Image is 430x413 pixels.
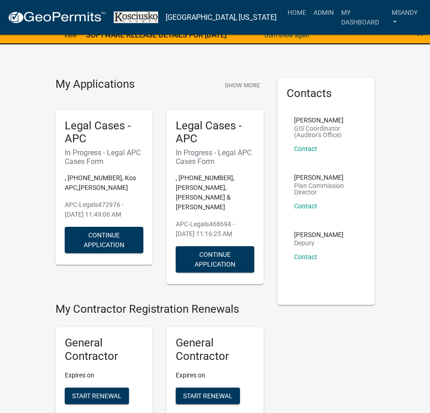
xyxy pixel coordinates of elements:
button: Close [417,28,423,39]
span: Start Renewal [72,392,122,399]
button: Don't show again [261,28,313,43]
p: [PERSON_NAME] [294,174,358,181]
a: Home [284,4,310,21]
p: [PERSON_NAME] [294,231,344,238]
a: Contact [294,253,317,261]
h6: In Progress - Legal APC Cases Form [176,148,254,166]
a: Admin [310,4,338,21]
h5: General Contractor [65,336,143,363]
h5: General Contractor [176,336,254,363]
button: Show More [221,78,264,93]
a: View [60,28,80,43]
img: Kosciusko County, Indiana [114,12,158,23]
h6: In Progress - Legal APC Cases Form [65,148,143,166]
h4: My Contractor Registration Renewals [55,303,264,316]
a: msandy [388,4,423,31]
a: Contact [294,145,317,152]
h5: Legal Cases - APC [65,119,143,146]
p: APC-Legals472976 - [DATE] 11:49:06 AM [65,200,143,219]
p: , [PHONE_NUMBER], Kos APC,[PERSON_NAME] [65,173,143,193]
h4: My Applications [55,78,135,91]
button: Start Renewal [65,388,129,404]
p: , [PHONE_NUMBER], [PERSON_NAME],[PERSON_NAME] & [PERSON_NAME] [176,173,254,212]
h5: Contacts [287,87,365,100]
p: Deputy [294,240,344,246]
strong: SOFTWARE RELEASE DETAILS FOR [DATE] [86,30,227,39]
a: Contact [294,202,317,210]
p: Plan Commission Director [294,182,358,195]
p: APC-Legals468694 - [DATE] 11:16:25 AM [176,219,254,239]
p: Expires on [65,370,143,380]
p: [PERSON_NAME] [294,117,358,123]
a: [GEOGRAPHIC_DATA], [US_STATE] [166,10,276,25]
button: Continue Application [65,227,143,253]
a: My Dashboard [338,4,388,31]
h5: Legal Cases - APC [176,119,254,146]
span: Start Renewal [183,392,233,399]
button: Continue Application [176,246,254,273]
button: Start Renewal [176,388,240,404]
p: GIS Coordinator (Auditor's Office) [294,125,358,138]
p: Expires on [176,370,254,380]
